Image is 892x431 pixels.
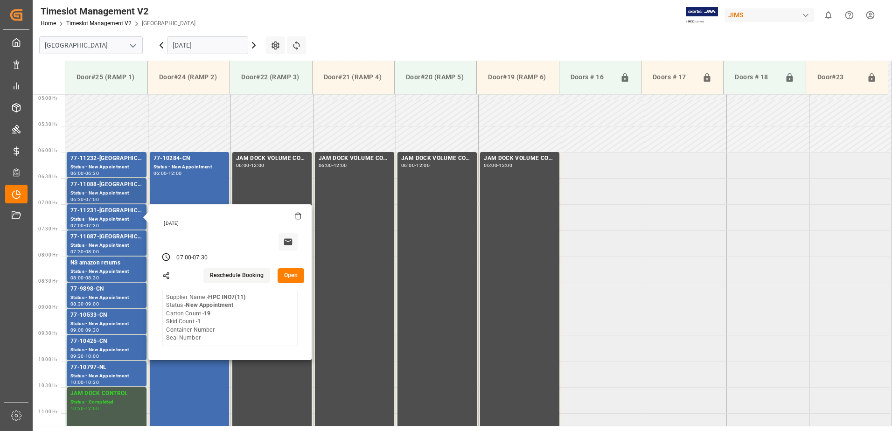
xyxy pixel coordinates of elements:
span: 08:30 Hr [38,278,57,284]
div: JIMS [725,8,814,22]
div: 06:00 [401,163,415,167]
div: 77-10284-CN [153,154,225,163]
div: 09:00 [70,328,84,332]
div: JAM DOCK VOLUME CONTROL [236,154,308,163]
div: Doors # 16 [567,69,616,86]
div: 77-11232-[GEOGRAPHIC_DATA] [70,154,143,163]
div: 10:30 [70,406,84,410]
div: 77-9898-CN [70,285,143,294]
div: - [84,250,85,254]
div: Status - New Appointment [70,294,143,302]
div: 77-11231-[GEOGRAPHIC_DATA] [70,206,143,215]
span: 10:30 Hr [38,383,57,388]
button: open menu [125,38,139,53]
div: Status - New Appointment [153,163,225,171]
div: JAM DOCK VOLUME CONTROL [401,154,473,163]
span: 07:30 Hr [38,226,57,231]
div: Status - New Appointment [70,163,143,171]
div: 12:00 [499,163,512,167]
div: 07:00 [176,254,191,262]
div: - [332,163,334,167]
div: JAM DOCK VOLUME CONTROL [319,154,390,163]
div: Status - Completed [70,398,143,406]
div: 10:30 [85,380,99,384]
div: 10:00 [70,380,84,384]
span: 09:00 Hr [38,305,57,310]
div: - [250,163,251,167]
div: 07:00 [70,223,84,228]
button: JIMS [725,6,818,24]
a: Home [41,20,56,27]
div: Door#24 (RAMP 2) [155,69,222,86]
div: - [84,276,85,280]
div: 77-11087-[GEOGRAPHIC_DATA] [70,232,143,242]
div: 77-11088-[GEOGRAPHIC_DATA] [70,180,143,189]
div: 77-10425-CN [70,337,143,346]
b: HPC INO7(11) [208,294,245,300]
span: 05:30 Hr [38,122,57,127]
button: show 0 new notifications [818,5,839,26]
div: - [191,254,193,262]
div: 06:30 [70,197,84,202]
div: Door#23 [814,69,863,86]
span: 09:30 Hr [38,331,57,336]
span: 07:00 Hr [38,200,57,205]
div: JAM DOCK VOLUME CONTROL [484,154,556,163]
div: 07:00 [85,197,99,202]
div: 09:30 [70,354,84,358]
div: 77-10533-CN [70,311,143,320]
div: - [84,171,85,175]
img: Exertis%20JAM%20-%20Email%20Logo.jpg_1722504956.jpg [686,7,718,23]
div: Door#19 (RAMP 6) [484,69,551,86]
div: Status - New Appointment [70,189,143,197]
span: 11:00 Hr [38,409,57,414]
div: 08:00 [70,276,84,280]
div: - [84,197,85,202]
div: Status - New Appointment [70,346,143,354]
div: 12:00 [334,163,347,167]
div: 06:00 [319,163,332,167]
input: DD.MM.YYYY [167,36,248,54]
div: 07:30 [193,254,208,262]
div: JAM DOCK CONTROL [70,389,143,398]
div: Status - New Appointment [70,242,143,250]
div: 09:30 [85,328,99,332]
div: - [84,223,85,228]
div: - [84,380,85,384]
div: 10:00 [85,354,99,358]
div: Door#22 (RAMP 3) [237,69,304,86]
div: [DATE] [160,220,301,227]
div: 08:30 [70,302,84,306]
div: 06:00 [236,163,250,167]
div: 06:00 [484,163,497,167]
span: 05:00 Hr [38,96,57,101]
b: New Appointment [186,302,233,308]
button: Open [278,268,305,283]
div: 77-10797-NL [70,363,143,372]
button: Reschedule Booking [203,268,270,283]
div: - [84,328,85,332]
div: 07:30 [85,223,99,228]
div: Status - New Appointment [70,372,143,380]
div: 12:00 [416,163,430,167]
div: - [84,354,85,358]
div: 07:30 [70,250,84,254]
a: Timeslot Management V2 [66,20,132,27]
div: - [167,171,168,175]
div: - [84,406,85,410]
span: 06:30 Hr [38,174,57,179]
div: 12:00 [251,163,265,167]
div: 12:00 [85,406,99,410]
div: Timeslot Management V2 [41,4,195,18]
div: 08:00 [85,250,99,254]
div: NS amazon returns [70,258,143,268]
b: 1 [197,318,201,325]
b: 19 [204,310,210,317]
span: 08:00 Hr [38,252,57,257]
div: Status - New Appointment [70,320,143,328]
div: Supplier Name - Status - Carton Count - Skid Count - Container Number - Seal Number - [166,293,245,342]
div: Status - New Appointment [70,268,143,276]
div: Door#20 (RAMP 5) [402,69,469,86]
div: - [415,163,416,167]
div: 06:00 [70,171,84,175]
